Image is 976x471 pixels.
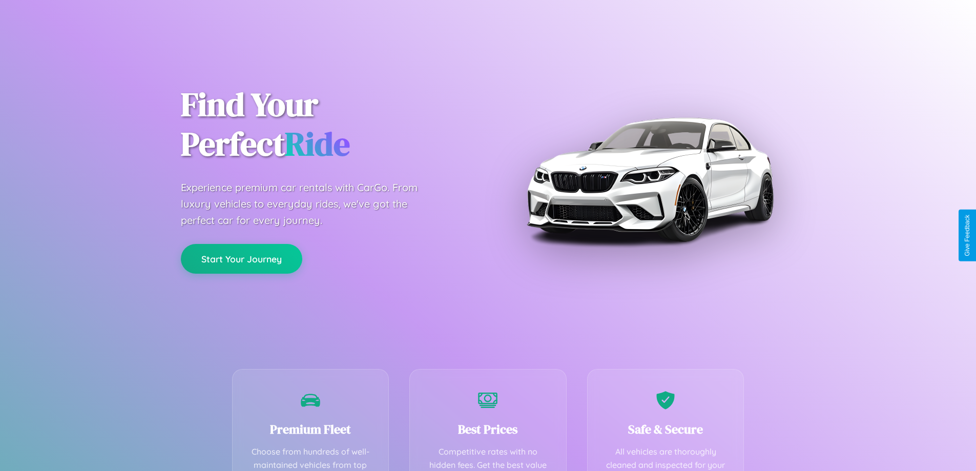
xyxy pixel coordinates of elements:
h3: Premium Fleet [248,421,373,438]
button: Start Your Journey [181,244,302,274]
h1: Find Your Perfect [181,85,473,164]
span: Ride [285,121,350,166]
h3: Best Prices [425,421,551,438]
h3: Safe & Secure [603,421,729,438]
div: Give Feedback [964,215,971,256]
p: Experience premium car rentals with CarGo. From luxury vehicles to everyday rides, we've got the ... [181,179,437,229]
img: Premium BMW car rental vehicle [522,51,778,308]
